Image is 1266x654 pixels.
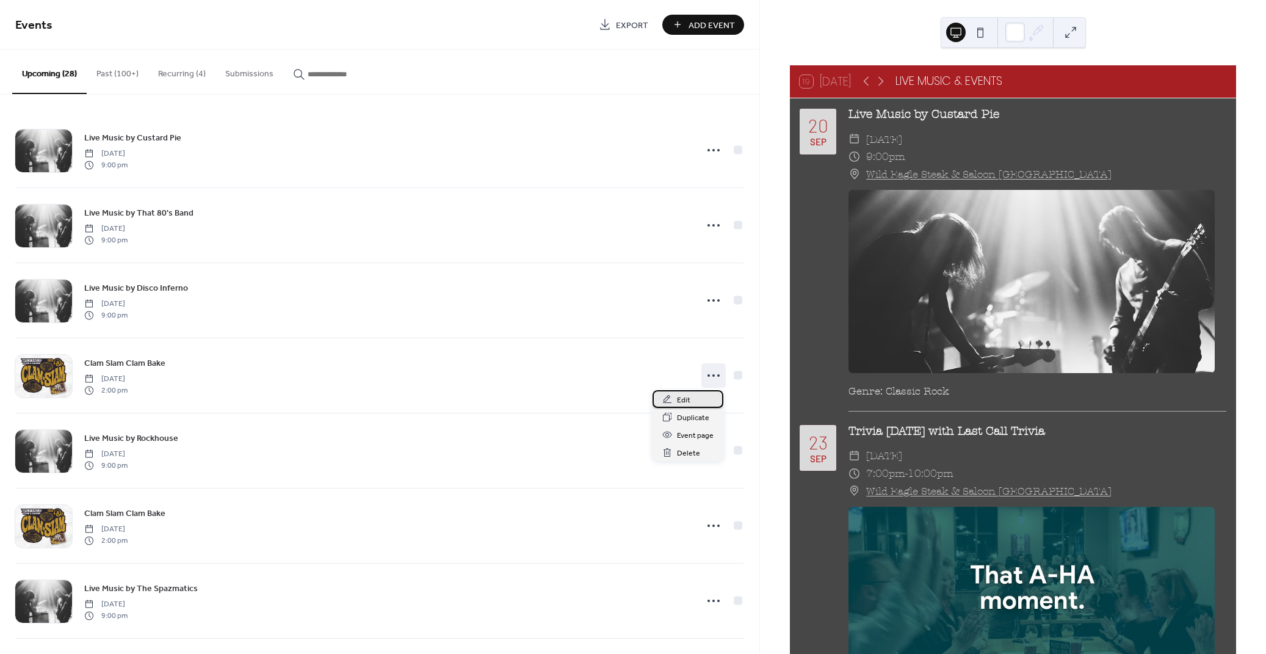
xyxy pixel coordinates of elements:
a: Live Music by Disco Inferno [84,281,188,295]
button: Submissions [215,49,283,93]
div: ​ [848,165,860,183]
span: Live Music by The Spazmatics [84,583,198,595]
span: Events [15,13,52,37]
span: Live Music by Disco Inferno [84,282,188,295]
span: Live Music by Custard Pie [84,132,181,145]
span: 10:00pm [908,465,953,482]
div: ​ [848,465,860,482]
span: Live Music by That 80's Band [84,207,194,220]
div: ​ [848,148,860,165]
span: 9:00pm [866,148,905,165]
div: ​ [848,447,860,465]
a: Live Music by Rockhouse [84,431,178,445]
a: Live Music by The Spazmatics [84,581,198,595]
div: Sep [810,454,827,463]
button: Recurring (4) [148,49,215,93]
span: [DATE] [84,449,128,460]
span: Live Music by Rockhouse [84,432,178,445]
span: [DATE] [866,131,902,148]
div: 23 [809,433,828,451]
span: [DATE] [84,148,128,159]
div: Sep [810,137,827,147]
span: Export [616,19,648,32]
span: [DATE] [84,599,128,610]
span: [DATE] [84,299,128,310]
span: 7:00pm [866,465,905,482]
a: Wild Eagle Steak & Saloon [GEOGRAPHIC_DATA] [866,165,1112,183]
span: 9:00 pm [84,234,128,245]
a: Clam Slam Clam Bake [84,506,165,520]
span: 9:00 pm [84,460,128,471]
span: 9:00 pm [84,610,128,621]
span: Clam Slam Clam Bake [84,357,165,370]
span: [DATE] [84,524,128,535]
span: [DATE] [84,223,128,234]
span: 2:00 pm [84,385,128,396]
a: Clam Slam Clam Bake [84,356,165,370]
div: Live Music by Custard Pie [848,106,1226,123]
div: 20 [808,116,828,134]
div: LIVE MUSIC & EVENTS [895,73,1002,90]
span: Add Event [689,19,735,32]
span: Delete [677,447,700,460]
span: [DATE] [866,447,902,465]
a: Live Music by That 80's Band [84,206,194,220]
span: 2:00 pm [84,535,128,546]
button: Past (100+) [87,49,148,93]
div: Trivia [DATE] with Last Call Trivia [848,423,1226,440]
span: Clam Slam Clam Bake [84,507,165,520]
div: Genre: Classic Rock [848,383,1226,399]
span: Duplicate [677,412,709,424]
span: Event page [677,429,714,442]
a: Wild Eagle Steak & Saloon [GEOGRAPHIC_DATA] [866,482,1112,500]
span: 9:00 pm [84,159,128,170]
span: Edit [677,394,690,407]
button: Upcoming (28) [12,49,87,94]
div: ​ [848,131,860,148]
a: Live Music by Custard Pie [84,131,181,145]
span: 9:00 pm [84,310,128,321]
button: Add Event [662,15,744,35]
span: - [905,465,908,482]
a: Export [590,15,657,35]
span: [DATE] [84,374,128,385]
div: ​ [848,482,860,500]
